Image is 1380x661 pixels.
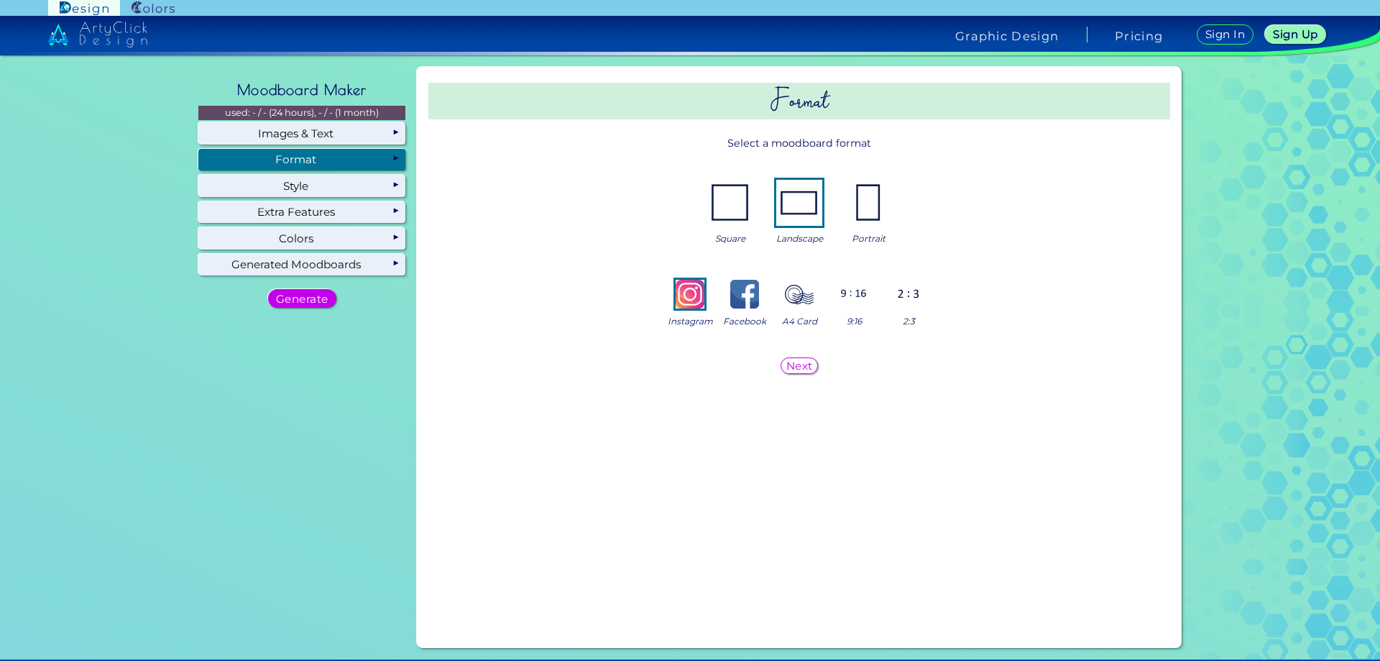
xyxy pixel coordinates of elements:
[894,280,923,309] img: ex-mb-platform-6.jpg
[715,232,745,245] span: Square
[230,74,374,106] h2: Moodboard Maker
[955,30,1059,42] h4: Graphic Design
[839,280,868,309] img: ex-mb-platform-5.jpg
[786,360,813,371] h5: Next
[776,232,823,245] span: Landscape
[198,106,405,120] p: used: - / - (24 hours), - / - (1 month)
[198,149,405,170] div: Format
[1274,29,1318,40] h5: Sign Up
[845,180,891,226] img: ex-mb-format-2.jpg
[782,314,817,328] span: A4 Card
[198,254,405,275] div: Generated Moodboards
[428,130,1170,157] p: Select a moodboard format
[1205,29,1245,40] h5: Sign In
[847,314,862,328] span: 9:16
[707,180,753,226] img: ex-mb-format-0.jpg
[1197,24,1253,45] a: Sign In
[676,280,704,309] img: icon_ig_color.svg
[48,22,147,47] img: artyclick_design_logo_white_combined_path.svg
[198,122,405,144] div: Images & Text
[198,201,405,223] div: Extra Features
[723,314,766,328] span: Facebook
[1265,25,1325,44] a: Sign Up
[428,83,1170,119] h2: Format
[903,314,915,328] span: 2:3
[668,314,713,328] span: Instagram
[198,175,405,196] div: Style
[776,180,822,226] img: ex-mb-format-1.jpg
[785,280,814,309] img: icon_stamp.svg
[852,232,885,245] span: Portrait
[198,227,405,249] div: Colors
[132,1,175,15] img: ArtyClick Colors logo
[276,293,328,304] h5: Generate
[1115,30,1163,42] a: Pricing
[730,280,759,309] img: icon_fb_color.svg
